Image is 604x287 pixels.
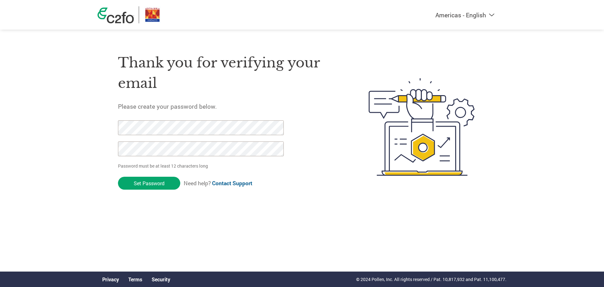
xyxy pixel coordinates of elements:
span: Need help? [184,180,252,187]
img: Hindalco [144,6,161,23]
img: c2fo logo [98,8,134,23]
a: Terms [128,276,142,283]
input: Set Password [118,177,180,190]
p: Password must be at least 12 characters long [118,163,286,169]
p: © 2024 Pollen, Inc. All rights reserved / Pat. 10,817,932 and Pat. 11,100,477. [356,276,506,283]
a: Privacy [102,276,119,283]
a: Security [152,276,170,283]
h5: Please create your password below. [118,102,339,110]
h1: Thank you for verifying your email [118,53,339,93]
a: Contact Support [212,180,252,187]
img: create-password [357,43,486,210]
